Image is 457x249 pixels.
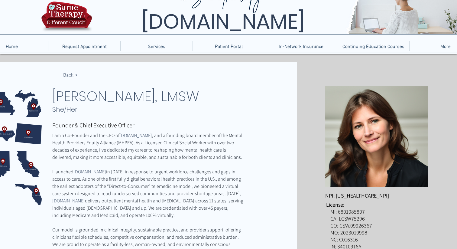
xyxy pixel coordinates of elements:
[52,105,77,114] span: She/Her
[52,121,134,129] span: Founder & Chief Executive Officer
[337,41,409,51] a: Continuing Education Courses
[52,87,199,106] span: [PERSON_NAME], LMSW
[52,198,244,218] span: delivers outpatient mental health and [MEDICAL_DATA] across 11 states, serving individuals aged [...
[437,41,454,51] p: More
[325,86,428,187] img: Susan Morozowich, LMSW
[145,41,168,51] p: Services
[212,41,246,51] p: Patient Portal
[276,41,326,51] p: In-Network Insurance
[52,169,242,197] span: in [DATE] in response to urgent workforce challenges and gaps in access to care. As one of the fi...
[265,41,337,51] a: In-Network Insurance
[52,132,119,139] span: I am a Co-Founder and the CEO of
[52,169,73,175] span: I launched
[193,41,265,51] a: Patient Portal
[339,41,407,51] p: Continuing Education Courses
[325,192,389,199] span: NPI: [US_HEALTHCARE_NPI]
[120,41,193,51] div: Services
[326,201,344,208] span: License:
[63,72,78,78] span: < Back
[119,132,152,139] a: [DOMAIN_NAME]
[52,71,78,80] a: < Back
[48,41,120,51] a: Request Appointment
[73,169,106,175] a: [DOMAIN_NAME]
[3,41,21,51] p: Home
[40,1,94,36] img: TBH.US
[141,7,305,36] span: [DOMAIN_NAME]
[52,198,85,204] a: [DOMAIN_NAME]
[59,41,110,51] p: Request Appointment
